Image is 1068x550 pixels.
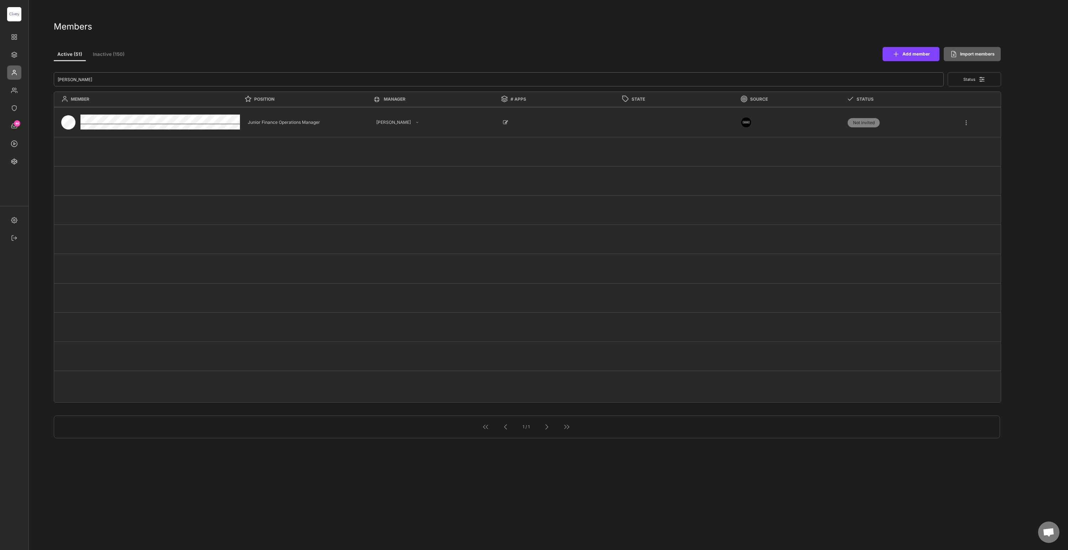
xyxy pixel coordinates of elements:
[71,96,240,102] div: MEMBER
[7,137,21,151] div: Workflows
[54,21,1001,32] div: Members
[7,7,21,21] div: Civey GmbH - Marian Setny (owner)
[632,96,734,102] div: STATE
[7,65,21,80] div: Members
[7,213,21,227] div: Settings
[384,96,493,102] div: MANAGER
[515,422,538,432] div: 1 / 1
[14,122,20,125] div: 44
[91,48,127,61] button: Inactive (150)
[948,72,1001,86] button: Status
[7,231,21,245] div: Sign out
[1038,522,1059,543] a: Open chat
[7,154,21,169] div: Insights
[7,30,21,44] div: Overview
[750,96,843,102] div: SOURCE
[54,72,944,86] input: Search members by name or email
[54,48,86,61] button: Active (51)
[883,47,939,61] button: Add member
[7,119,21,133] div: Requests
[848,120,880,126] div: Not invited
[511,96,619,102] div: # APPS
[7,101,21,115] div: Compliance
[7,48,21,62] div: Apps
[254,96,371,102] div: POSITION
[7,83,21,97] div: Teams/Circles
[944,47,1001,61] button: Import members
[857,96,962,102] div: STATUS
